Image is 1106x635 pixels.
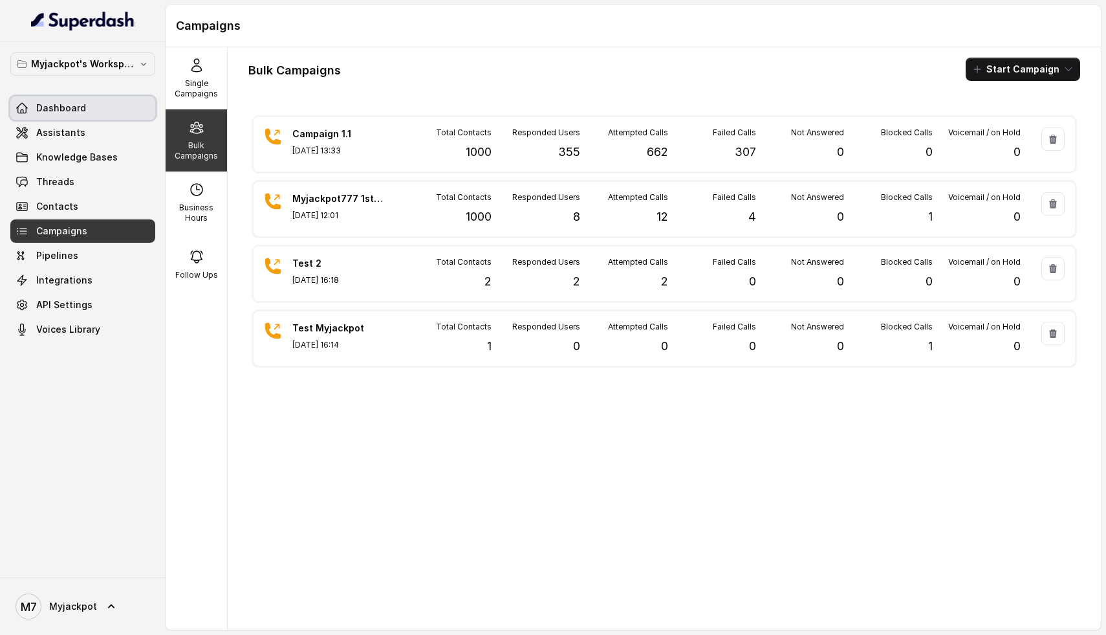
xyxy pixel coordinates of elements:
[512,128,580,138] p: Responded Users
[248,60,341,81] h1: Bulk Campaigns
[292,210,383,221] p: [DATE] 12:01
[49,600,97,613] span: Myjackpot
[791,192,844,203] p: Not Answered
[966,58,1080,81] button: Start Campaign
[748,208,756,226] p: 4
[791,128,844,138] p: Not Answered
[749,273,756,291] p: 0
[36,298,92,311] span: API Settings
[948,192,1021,203] p: Voicemail / on Hold
[656,208,668,226] p: 12
[36,126,85,139] span: Assistants
[171,140,222,161] p: Bulk Campaigns
[21,600,37,614] text: M7
[661,273,668,291] p: 2
[713,128,756,138] p: Failed Calls
[837,143,844,161] p: 0
[791,322,844,332] p: Not Answered
[36,200,78,213] span: Contacts
[647,143,668,161] p: 662
[10,318,155,341] a: Voices Library
[10,121,155,144] a: Assistants
[791,257,844,267] p: Not Answered
[436,322,492,332] p: Total Contacts
[436,192,492,203] p: Total Contacts
[837,337,844,355] p: 0
[948,128,1021,138] p: Voicemail / on Hold
[436,128,492,138] p: Total Contacts
[661,337,668,355] p: 0
[713,322,756,332] p: Failed Calls
[608,192,668,203] p: Attempted Calls
[1014,273,1021,291] p: 0
[948,257,1021,267] p: Voicemail / on Hold
[36,323,100,336] span: Voices Library
[292,340,383,350] p: [DATE] 16:14
[292,257,383,270] p: Test 2
[175,270,218,280] p: Follow Ups
[436,257,492,267] p: Total Contacts
[10,96,155,120] a: Dashboard
[735,143,756,161] p: 307
[837,273,844,291] p: 0
[484,273,492,291] p: 2
[36,225,87,238] span: Campaigns
[31,56,135,72] p: Myjackpot's Workspace
[928,208,933,226] p: 1
[881,128,933,138] p: Blocked Calls
[881,257,933,267] p: Blocked Calls
[926,143,933,161] p: 0
[171,203,222,223] p: Business Hours
[573,208,580,226] p: 8
[1014,337,1021,355] p: 0
[10,244,155,267] a: Pipelines
[292,192,383,205] p: Myjackpot777 1st Campaign
[10,52,155,76] button: Myjackpot's Workspace
[292,128,383,140] p: Campaign 1.1
[10,195,155,218] a: Contacts
[10,170,155,194] a: Threads
[749,337,756,355] p: 0
[36,249,78,262] span: Pipelines
[10,293,155,317] a: API Settings
[466,208,492,226] p: 1000
[573,273,580,291] p: 2
[487,337,492,355] p: 1
[1014,143,1021,161] p: 0
[558,143,580,161] p: 355
[928,337,933,355] p: 1
[512,192,580,203] p: Responded Users
[573,337,580,355] p: 0
[608,128,668,138] p: Attempted Calls
[10,146,155,169] a: Knowledge Bases
[837,208,844,226] p: 0
[176,16,1090,36] h1: Campaigns
[10,219,155,243] a: Campaigns
[292,322,383,335] p: Test Myjackpot
[466,143,492,161] p: 1000
[31,10,135,31] img: light.svg
[512,257,580,267] p: Responded Users
[1014,208,1021,226] p: 0
[36,151,118,164] span: Knowledge Bases
[608,322,668,332] p: Attempted Calls
[948,322,1021,332] p: Voicemail / on Hold
[36,102,86,115] span: Dashboard
[171,78,222,99] p: Single Campaigns
[36,175,74,188] span: Threads
[608,257,668,267] p: Attempted Calls
[10,588,155,625] a: Myjackpot
[10,269,155,292] a: Integrations
[881,322,933,332] p: Blocked Calls
[926,273,933,291] p: 0
[713,192,756,203] p: Failed Calls
[292,146,383,156] p: [DATE] 13:33
[512,322,580,332] p: Responded Users
[292,275,383,285] p: [DATE] 16:18
[36,274,92,287] span: Integrations
[881,192,933,203] p: Blocked Calls
[713,257,756,267] p: Failed Calls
